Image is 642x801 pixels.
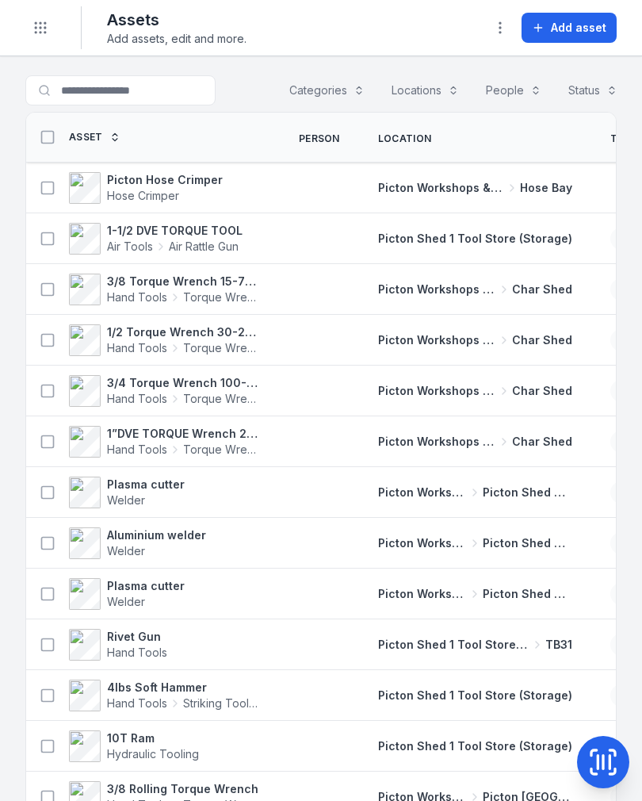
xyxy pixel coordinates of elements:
span: TB31 [545,637,572,653]
span: Welder [107,595,145,608]
a: Picton Shed 1 Tool Store (Storage) [378,231,572,247]
span: Person [299,132,340,145]
strong: 3/8 Rolling Torque Wrench [107,781,261,797]
a: 1”DVE TORQUE Wrench 200-1000 ft/lbs 4572Hand ToolsTorque Wrench [69,426,261,458]
span: Picton Workshops & Bays [378,485,468,500]
span: Picton Workshops & Bays [378,383,496,399]
span: Torque Wrench [183,289,261,305]
span: Hydraulic Tooling [107,747,199,761]
span: Torque Wrench [183,442,261,458]
span: Char Shed [512,282,572,297]
a: Picton Hose CrimperHose Crimper [69,172,223,204]
span: Picton Shed 1 Tool Store (Storage) [378,232,572,245]
span: Add assets, edit and more. [107,31,246,47]
span: Asset [69,131,103,144]
a: Picton Workshops & BaysPicton Shed 2 Fabrication Shop [378,535,572,551]
strong: 1/2 Torque Wrench 30-250 ft/lbs site box 2 4579 [107,324,261,340]
span: Picton Workshops & Bays [378,586,468,602]
a: 3/8 Torque Wrench 15-75 ft/lbs site box 2 4581Hand ToolsTorque Wrench [69,274,261,305]
span: Hand Tools [107,442,167,458]
span: Air Tools [107,239,153,255]
a: Picton Workshops & BaysChar Shed [378,282,572,297]
strong: 10T Ram [107,730,199,746]
strong: 1”DVE TORQUE Wrench 200-1000 ft/lbs 4572 [107,426,261,442]
a: Picton Workshops & BaysChar Shed [378,332,572,348]
span: Picton Shed 1 Tool Store (Storage) [378,739,572,753]
a: Picton Workshops & BaysPicton Shed 2 Fabrication Shop [378,485,572,500]
span: Hand Tools [107,289,167,305]
strong: Rivet Gun [107,629,167,645]
span: Picton Workshops & Bays [378,180,504,196]
span: Air Rattle Gun [169,239,239,255]
span: Hand Tools [107,391,167,407]
span: Picton Shed 1 Tool Store (Storage) [378,688,572,702]
button: Toggle navigation [25,13,55,43]
span: Welder [107,493,145,507]
span: Char Shed [512,434,572,450]
strong: Plasma cutter [107,578,185,594]
a: Picton Workshops & BaysChar Shed [378,434,572,450]
span: Picton Workshops & Bays [378,282,496,297]
a: Picton Workshops & BaysHose Bay [378,180,572,196]
button: Add asset [522,13,617,43]
strong: Picton Hose Crimper [107,172,223,188]
a: Picton Workshops & BaysPicton Shed 2 Fabrication Shop [378,586,572,602]
span: Hose Crimper [107,189,179,202]
span: Location [378,132,431,145]
span: Picton Workshops & Bays [378,332,496,348]
span: Hose Bay [520,180,572,196]
strong: 3/4 Torque Wrench 100-500 ft/lbs box 2 4575 [107,375,261,391]
a: 1/2 Torque Wrench 30-250 ft/lbs site box 2 4579Hand ToolsTorque Wrench [69,324,261,356]
a: Plasma cutterWelder [69,578,185,610]
button: Locations [381,75,469,105]
a: 4lbs Soft HammerHand ToolsStriking Tools / Hammers [69,680,261,711]
a: 1-1/2 DVE TORQUE TOOLAir ToolsAir Rattle Gun [69,223,243,255]
span: Picton Shed 2 Fabrication Shop [483,535,572,551]
span: Striking Tools / Hammers [183,696,261,711]
span: Hand Tools [107,646,167,659]
strong: Aluminium welder [107,527,206,543]
span: Tag [610,132,632,145]
span: Add asset [551,20,606,36]
strong: 3/8 Torque Wrench 15-75 ft/lbs site box 2 4581 [107,274,261,289]
button: People [476,75,552,105]
a: Picton Shed 1 Tool Store (Storage) [378,738,572,754]
a: Aluminium welderWelder [69,527,206,559]
span: Hand Tools [107,696,167,711]
a: Picton Shed 1 Tool Store (Storage) [378,688,572,703]
button: Categories [279,75,375,105]
a: 10T RamHydraulic Tooling [69,730,199,762]
span: Hand Tools [107,340,167,356]
span: Welder [107,544,145,558]
a: Asset [69,131,120,144]
span: Char Shed [512,383,572,399]
strong: 4lbs Soft Hammer [107,680,261,696]
a: Plasma cutterWelder [69,477,185,508]
strong: Plasma cutter [107,477,185,492]
a: Picton Workshops & BaysChar Shed [378,383,572,399]
a: Rivet GunHand Tools [69,629,167,661]
span: Picton Workshops & Bays [378,434,496,450]
a: 3/4 Torque Wrench 100-500 ft/lbs box 2 4575Hand ToolsTorque Wrench [69,375,261,407]
span: Picton Shed 1 Tool Store (Storage) [378,637,529,653]
span: Picton Shed 2 Fabrication Shop [483,485,572,500]
span: Torque Wrench [183,391,261,407]
span: Torque Wrench [183,340,261,356]
span: Picton Shed 2 Fabrication Shop [483,586,572,602]
span: Picton Workshops & Bays [378,535,468,551]
strong: 1-1/2 DVE TORQUE TOOL [107,223,243,239]
span: Char Shed [512,332,572,348]
button: Status [558,75,628,105]
a: Picton Shed 1 Tool Store (Storage)TB31 [378,637,572,653]
h2: Assets [107,9,246,31]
